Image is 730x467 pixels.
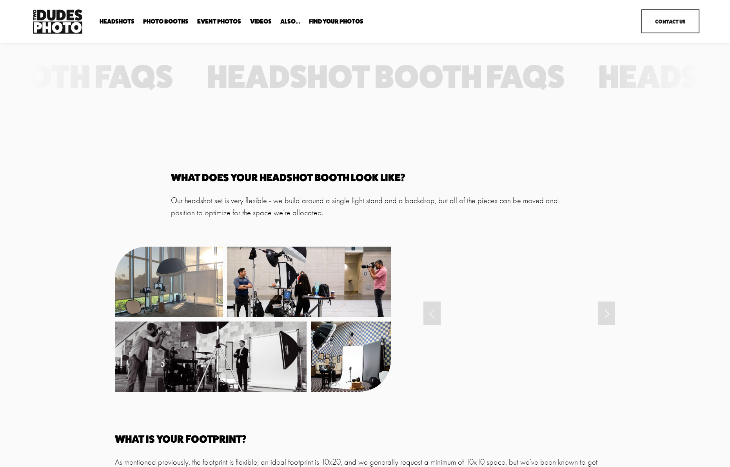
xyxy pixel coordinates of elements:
[250,18,272,25] a: Videos
[423,302,441,325] a: Previous Slide
[309,18,363,25] a: folder dropdown
[641,9,699,34] a: Contact Us
[598,302,615,325] a: Next Slide
[280,18,300,25] a: folder dropdown
[115,434,615,444] h4: What is your footprint?
[171,195,559,219] p: Our headshot set is very flexible - we build around a single light stand and a backdrop, but all ...
[197,18,241,25] a: Event Photos
[143,18,189,25] a: folder dropdown
[309,18,363,25] span: Find Your Photos
[31,7,85,36] img: Two Dudes Photo | Headshots, Portraits &amp; Photo Booths
[100,18,134,25] span: Headshots
[280,18,300,25] span: Also...
[207,57,565,95] tspan: Headshot Booth FAQs
[143,18,189,25] span: Photo Booths
[171,172,559,183] h4: What does your headshot Booth Look like?
[100,18,134,25] a: folder dropdown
